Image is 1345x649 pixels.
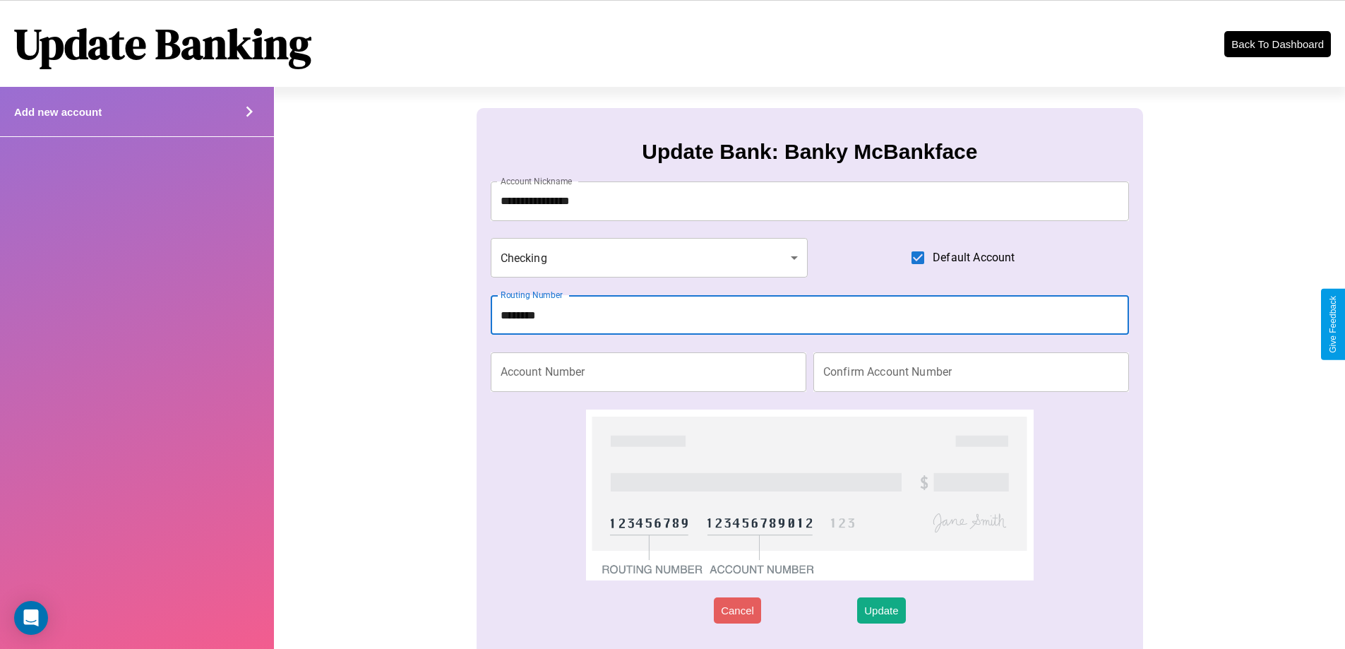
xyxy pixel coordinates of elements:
div: Open Intercom Messenger [14,601,48,635]
button: Back To Dashboard [1224,31,1331,57]
img: check [586,410,1033,580]
span: Default Account [933,249,1015,266]
h1: Update Banking [14,15,311,73]
div: Checking [491,238,808,278]
div: Give Feedback [1328,296,1338,353]
h3: Update Bank: Banky McBankface [642,140,977,164]
button: Update [857,597,905,624]
label: Account Nickname [501,175,573,187]
button: Cancel [714,597,761,624]
h4: Add new account [14,106,102,118]
label: Routing Number [501,289,563,301]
